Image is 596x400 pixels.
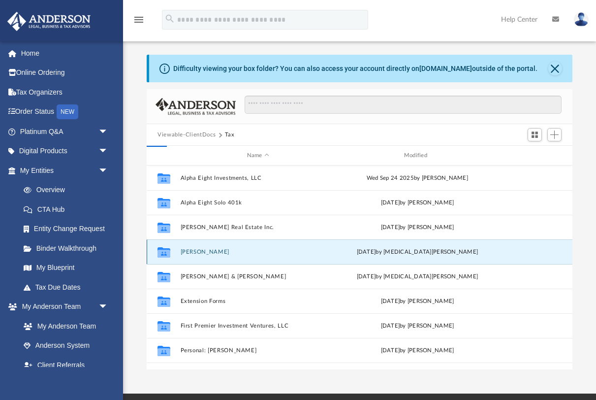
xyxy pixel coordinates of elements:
a: Digital Productsarrow_drop_down [7,141,123,161]
div: [DATE] by [PERSON_NAME] [340,346,495,355]
button: Alpha Eight Investments, LLC [181,175,336,181]
i: search [164,13,175,24]
img: Anderson Advisors Platinum Portal [4,12,94,31]
div: [DATE] by [PERSON_NAME] [340,199,495,207]
div: Wed Sep 24 2025 by [PERSON_NAME] [340,174,495,183]
i: menu [133,14,145,26]
div: [DATE] by [MEDICAL_DATA][PERSON_NAME] [340,272,495,281]
button: [PERSON_NAME] [181,249,336,255]
div: [DATE] by [PERSON_NAME] [340,223,495,232]
button: First Premier Investment Ventures, LLC [181,323,336,329]
button: [PERSON_NAME] & [PERSON_NAME] [181,273,336,280]
span: arrow_drop_down [98,297,118,317]
a: Entity Change Request [14,219,123,239]
button: Switch to Grid View [528,128,542,142]
a: Anderson System [14,336,118,356]
span: arrow_drop_down [98,161,118,181]
div: NEW [57,104,78,119]
a: menu [133,19,145,26]
a: Tax Organizers [7,82,123,102]
a: My Entitiesarrow_drop_down [7,161,123,180]
a: Overview [14,180,123,200]
button: Add [547,128,562,142]
a: [DOMAIN_NAME] [419,65,472,72]
a: My Anderson Team [14,316,113,336]
div: Difficulty viewing your box folder? You can also access your account directly on outside of the p... [173,64,537,74]
button: Viewable-ClientDocs [157,131,216,139]
button: Alpha Eight Solo 401k [181,200,336,206]
span: arrow_drop_down [98,122,118,142]
img: User Pic [574,12,589,27]
div: id [499,151,568,160]
button: Extension Forms [181,298,336,304]
div: [DATE] by [MEDICAL_DATA][PERSON_NAME] [340,248,495,257]
a: Online Ordering [7,63,123,83]
div: grid [147,166,572,370]
a: Client Referrals [14,355,118,375]
a: Tax Due Dates [14,277,123,297]
div: Modified [340,151,495,160]
span: arrow_drop_down [98,141,118,162]
a: CTA Hub [14,200,123,219]
button: Personal: [PERSON_NAME] [181,347,336,354]
a: Order StatusNEW [7,102,123,122]
a: Platinum Q&Aarrow_drop_down [7,122,123,141]
div: Name [180,151,336,160]
button: Close [548,62,562,75]
div: [DATE] by [PERSON_NAME] [340,322,495,331]
a: Binder Walkthrough [14,238,123,258]
div: [DATE] by [PERSON_NAME] [340,297,495,306]
button: Tax [225,131,235,139]
input: Search files and folders [245,96,562,114]
div: id [151,151,176,160]
a: Home [7,43,123,63]
button: [PERSON_NAME] Real Estate Inc. [181,224,336,231]
a: My Anderson Teamarrow_drop_down [7,297,118,317]
a: My Blueprint [14,258,118,278]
